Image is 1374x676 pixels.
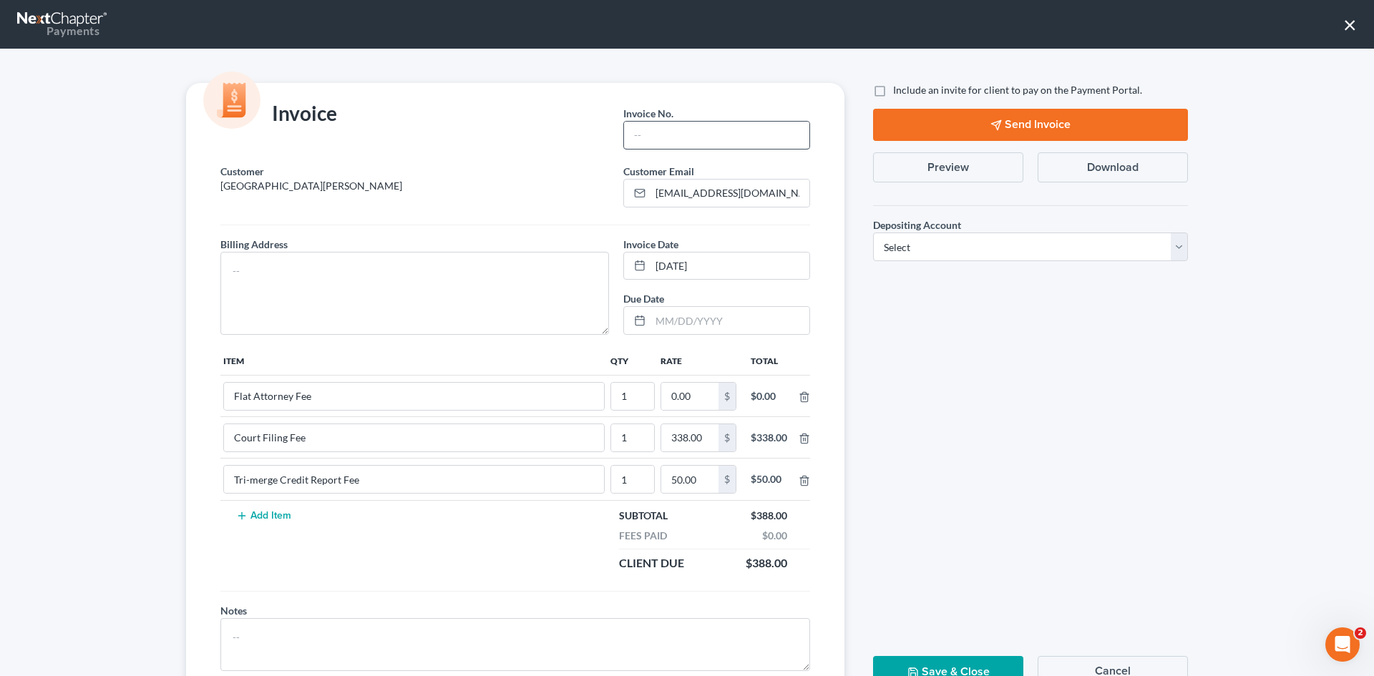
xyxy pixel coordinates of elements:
label: Notes [220,603,247,618]
span: Depositing Account [873,219,961,231]
th: Rate [658,346,739,375]
div: Fees Paid [612,529,674,543]
input: -- [224,466,604,493]
img: icon-money-cc55cd5b71ee43c44ef0efbab91310903cbf28f8221dba23c0d5ca797e203e98.svg [203,72,260,129]
div: $0.00 [755,529,794,543]
input: 0.00 [661,424,718,451]
a: Payments [17,7,109,41]
div: $ [718,466,736,493]
span: Customer Email [623,165,694,177]
input: -- [224,424,604,451]
button: Add Item [232,510,295,521]
input: 0.00 [661,466,718,493]
button: × [1343,13,1357,36]
label: Due Date [623,291,664,306]
input: Enter email... [651,180,809,207]
div: $388.00 [744,509,794,523]
span: 2 [1355,627,1366,639]
iframe: Intercom live chat [1325,627,1360,662]
label: Customer [220,164,264,179]
span: Include an invite for client to pay on the Payment Portal. [893,84,1142,96]
input: -- [224,383,604,410]
div: $50.00 [751,472,787,486]
input: -- [611,424,654,451]
input: 0.00 [661,383,718,410]
div: $ [718,424,736,451]
input: -- [611,383,654,410]
div: $388.00 [739,555,794,572]
input: MM/DD/YYYY [651,307,809,334]
button: Download [1038,152,1188,182]
th: Qty [608,346,658,375]
div: Client Due [612,555,691,572]
button: Send Invoice [873,109,1188,141]
div: $0.00 [751,389,787,403]
span: Billing Address [220,238,288,250]
input: -- [611,466,654,493]
button: Preview [873,152,1023,182]
div: Invoice [213,100,344,129]
div: $338.00 [751,431,787,445]
input: -- [624,122,809,149]
div: Payments [17,23,99,39]
span: Invoice No. [623,107,673,119]
span: Invoice Date [623,238,678,250]
th: Item [220,346,608,375]
p: [GEOGRAPHIC_DATA][PERSON_NAME] [220,179,609,193]
input: MM/DD/YYYY [651,253,809,280]
th: Total [739,346,799,375]
div: Subtotal [612,509,675,523]
div: $ [718,383,736,410]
